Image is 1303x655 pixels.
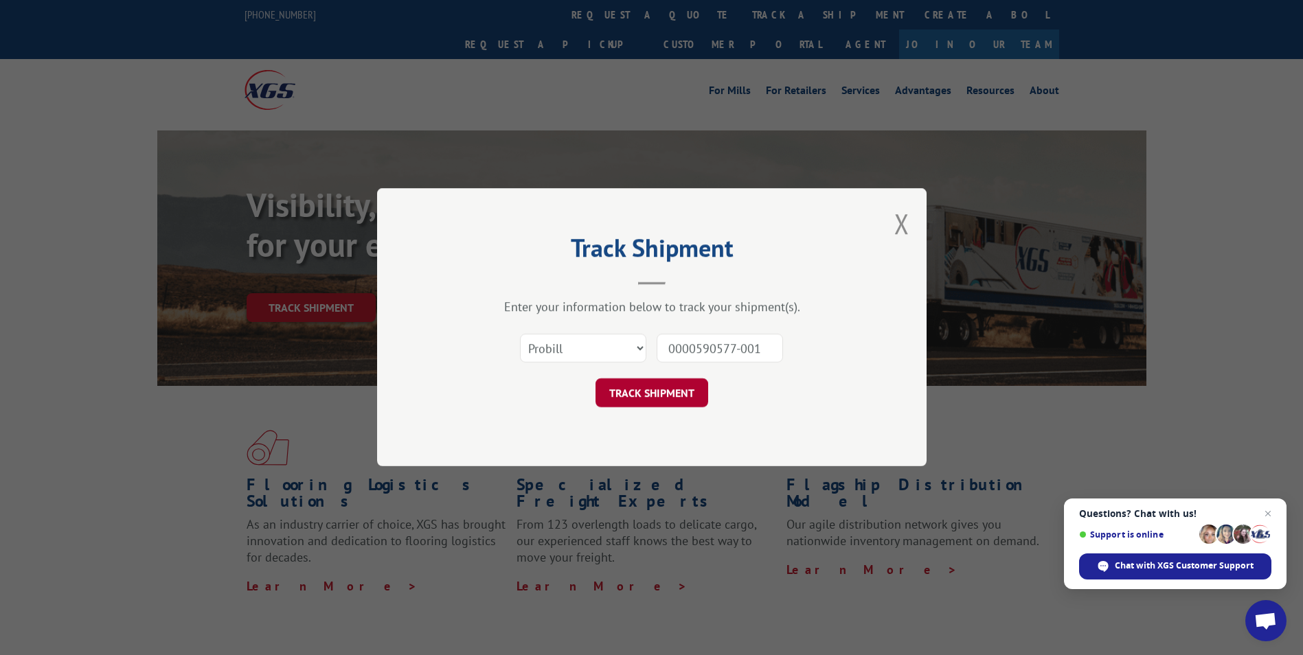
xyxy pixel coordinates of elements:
[894,205,909,242] button: Close modal
[1079,508,1271,519] span: Questions? Chat with us!
[596,379,708,408] button: TRACK SHIPMENT
[1260,505,1276,522] span: Close chat
[446,238,858,264] h2: Track Shipment
[657,334,783,363] input: Number(s)
[1079,529,1194,540] span: Support is online
[1079,553,1271,579] div: Chat with XGS Customer Support
[446,299,858,315] div: Enter your information below to track your shipment(s).
[1115,560,1254,572] span: Chat with XGS Customer Support
[1245,600,1287,641] div: Open chat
